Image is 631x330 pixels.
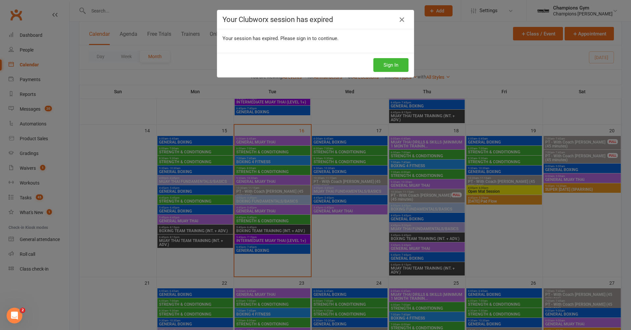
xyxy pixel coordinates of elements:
button: Sign In [373,58,409,72]
a: Close [397,14,407,25]
span: Your session has expired. Please sign in to continue. [222,35,339,41]
span: 2 [20,308,25,313]
iframe: Intercom live chat [7,308,22,323]
h4: Your Clubworx session has expired [222,15,409,24]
